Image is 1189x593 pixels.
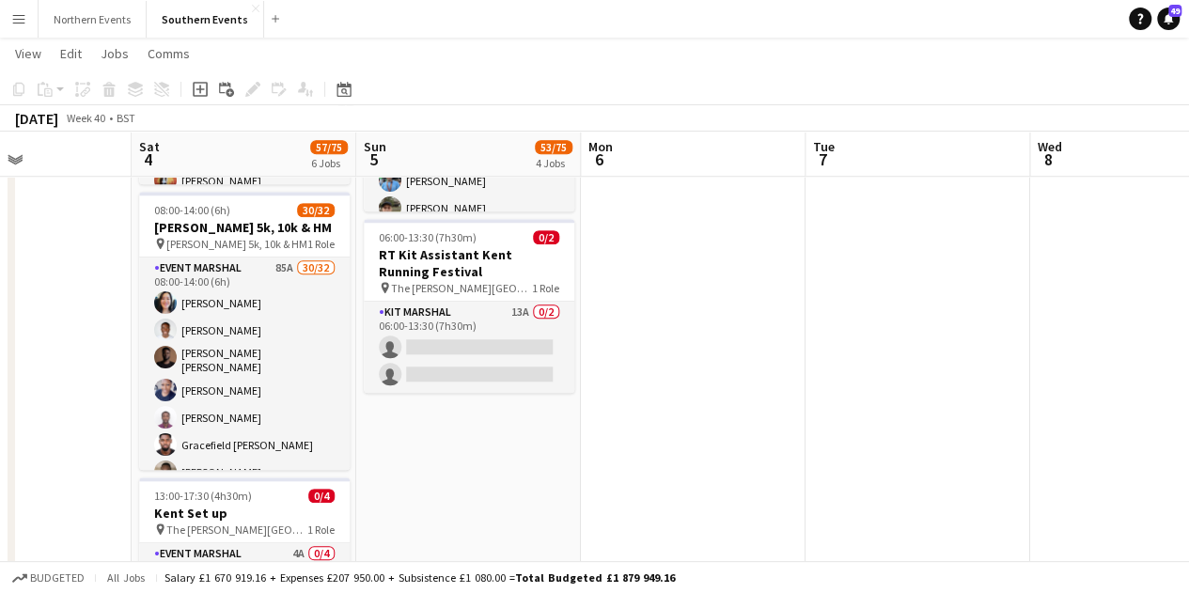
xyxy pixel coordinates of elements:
[391,281,532,295] span: The [PERSON_NAME][GEOGRAPHIC_DATA]
[364,219,574,393] app-job-card: 06:00-13:30 (7h30m)0/2RT Kit Assistant Kent Running Festival The [PERSON_NAME][GEOGRAPHIC_DATA]1 ...
[139,219,350,236] h3: [PERSON_NAME] 5k, 10k & HM
[9,568,87,588] button: Budgeted
[310,140,348,154] span: 57/75
[1168,5,1181,17] span: 49
[536,156,571,170] div: 4 Jobs
[117,111,135,125] div: BST
[364,246,574,280] h3: RT Kit Assistant Kent Running Festival
[533,230,559,244] span: 0/2
[164,570,675,585] div: Salary £1 670 919.16 + Expenses £207 950.00 + Subsistence £1 080.00 =
[307,523,335,537] span: 1 Role
[62,111,109,125] span: Week 40
[166,523,307,537] span: The [PERSON_NAME][GEOGRAPHIC_DATA]
[813,138,835,155] span: Tue
[30,571,85,585] span: Budgeted
[15,109,58,128] div: [DATE]
[311,156,347,170] div: 6 Jobs
[810,148,835,170] span: 7
[364,302,574,393] app-card-role: Kit Marshal13A0/206:00-13:30 (7h30m)
[166,237,307,251] span: [PERSON_NAME] 5k, 10k & HM
[1157,8,1180,30] a: 49
[103,570,149,585] span: All jobs
[532,281,559,295] span: 1 Role
[136,148,160,170] span: 4
[39,1,147,38] button: Northern Events
[515,570,675,585] span: Total Budgeted £1 879 949.16
[1035,148,1062,170] span: 8
[307,237,335,251] span: 1 Role
[60,45,82,62] span: Edit
[147,1,264,38] button: Southern Events
[139,138,160,155] span: Sat
[535,140,572,154] span: 53/75
[379,230,477,244] span: 06:00-13:30 (7h30m)
[101,45,129,62] span: Jobs
[139,505,350,522] h3: Kent Set up
[148,45,190,62] span: Comms
[93,41,136,66] a: Jobs
[53,41,89,66] a: Edit
[139,192,350,470] app-job-card: 08:00-14:00 (6h)30/32[PERSON_NAME] 5k, 10k & HM [PERSON_NAME] 5k, 10k & HM1 RoleEvent Marshal85A3...
[8,41,49,66] a: View
[154,489,252,503] span: 13:00-17:30 (4h30m)
[586,148,613,170] span: 6
[361,148,386,170] span: 5
[588,138,613,155] span: Mon
[140,41,197,66] a: Comms
[364,138,386,155] span: Sun
[308,489,335,503] span: 0/4
[1038,138,1062,155] span: Wed
[154,203,230,217] span: 08:00-14:00 (6h)
[297,203,335,217] span: 30/32
[15,45,41,62] span: View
